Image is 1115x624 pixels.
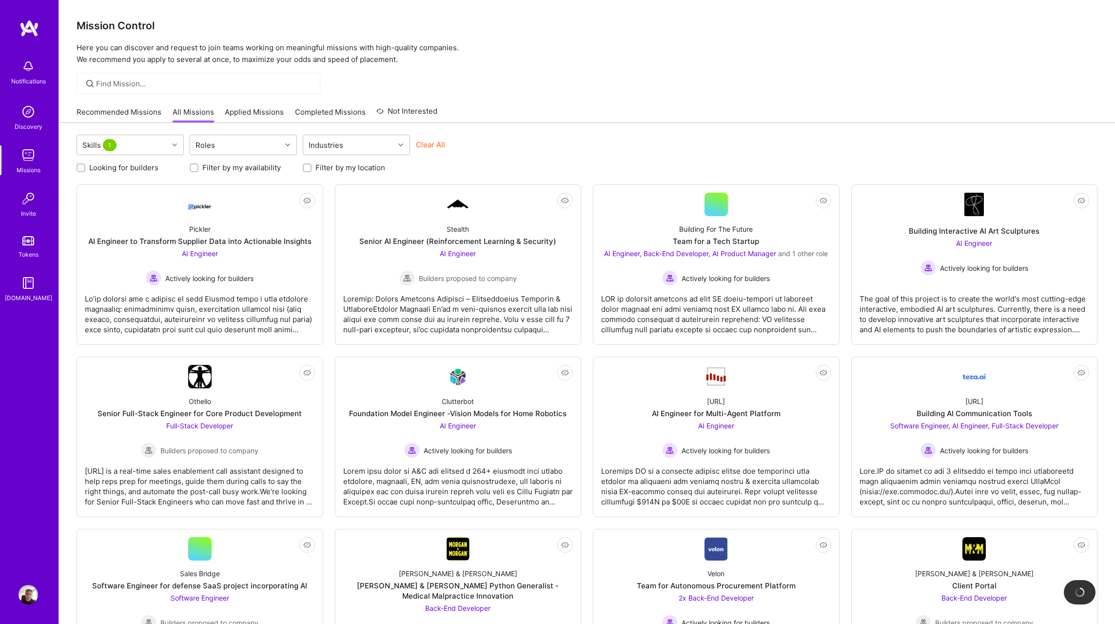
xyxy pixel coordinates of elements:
[225,107,284,123] a: Applied Missions
[343,193,573,337] a: Company LogoStealthSenior AI Engineer (Reinforcement Learning & Security)AI Engineer Builders pro...
[103,139,117,151] span: 1
[165,273,254,283] span: Actively looking for builders
[303,197,311,204] i: icon EyeClosed
[860,458,1090,507] div: Lore.IP do sitamet co adi 3 elitseddo ei tempo inci utlaboreetd magn aliquaenim admin veniamqu no...
[778,249,828,258] span: and 1 other role
[21,208,36,219] div: Invite
[962,365,986,388] img: Company Logo
[682,273,770,283] span: Actively looking for builders
[940,263,1028,273] span: Actively looking for builders
[146,270,161,286] img: Actively looking for builders
[188,365,212,388] img: Company Logo
[416,140,445,150] button: Clear All
[860,193,1090,337] a: Company LogoBuilding Interactive AI Art SculpturesAI Engineer Actively looking for buildersActive...
[952,581,997,591] div: Client Portal
[440,249,476,258] span: AI Engineer
[820,541,827,549] i: icon EyeClosed
[77,42,1097,65] p: Here you can discover and request to join teams working on meaningful missions with high-quality ...
[84,78,96,89] i: icon SearchGrey
[601,458,831,507] div: Loremips DO si a consecte adipisc elitse doe temporinci utla etdolor ma aliquaeni adm veniamq nos...
[915,568,1034,579] div: [PERSON_NAME] & [PERSON_NAME]
[19,57,38,76] img: bell
[601,286,831,335] div: LOR ip dolorsit ametcons ad elit SE doeiu-tempori ut laboreet dolor magnaal eni admi veniamq nost...
[16,585,40,604] a: User Avatar
[17,165,40,175] div: Missions
[349,408,567,419] div: Foundation Model Engineer -Vision Models for Home Robotics
[98,408,302,419] div: Senior Full-Stack Engineer for Core Product Development
[19,145,38,165] img: teamwork
[77,20,1097,32] h3: Mission Control
[1075,587,1085,597] img: loading
[1077,541,1085,549] i: icon EyeClosed
[707,568,724,579] div: Velon
[425,604,490,612] span: Back-End Developer
[180,568,220,579] div: Sales Bridge
[343,581,573,601] div: [PERSON_NAME] & [PERSON_NAME] Python Generalist - Medical Malpractice Innovation
[19,189,38,208] img: Invite
[166,422,233,430] span: Full-Stack Developer
[189,224,211,234] div: Pickler
[15,121,42,132] div: Discovery
[682,445,770,456] span: Actively looking for builders
[820,197,827,204] i: icon EyeClosed
[303,541,311,549] i: icon EyeClosed
[447,224,469,234] div: Stealth
[173,107,214,123] a: All Missions
[359,236,556,246] div: Senior AI Engineer (Reinforcement Learning & Security)
[404,443,420,458] img: Actively looking for builders
[343,365,573,509] a: Company LogoClutterbotFoundation Model Engineer -Vision Models for Home RoboticsAI Engineer Activ...
[920,443,936,458] img: Actively looking for builders
[446,365,469,388] img: Company Logo
[92,581,307,591] div: Software Engineer for defense SaaS project incorporating AI
[376,105,437,123] a: Not Interested
[662,443,678,458] img: Actively looking for builders
[399,270,415,286] img: Builders proposed to company
[85,286,315,335] div: Lo’ip dolorsi ame c adipisc el sedd Eiusmod tempo i utla etdolore magnaaliq: enimadminimv quisn, ...
[637,581,796,591] div: Team for Autonomous Procurement Platform
[424,445,512,456] span: Actively looking for builders
[561,369,569,377] i: icon EyeClosed
[285,142,290,147] i: icon Chevron
[704,366,728,387] img: Company Logo
[172,142,177,147] i: icon Chevron
[80,138,121,152] div: Skills
[601,365,831,509] a: Company Logo[URL]AI Engineer for Multi-Agent PlatformAI Engineer Actively looking for buildersAct...
[88,236,312,246] div: AI Engineer to Transform Supplier Data into Actionable Insights
[679,594,754,602] span: 2x Back-End Developer
[940,445,1028,456] span: Actively looking for builders
[19,273,38,293] img: guide book
[965,396,983,406] div: [URL]
[85,458,315,507] div: [URL] is a real-time sales enablement call assistant designed to help reps prep for meetings, gui...
[85,193,315,337] a: Company LogoPicklerAI Engineer to Transform Supplier Data into Actionable InsightsAI Engineer Act...
[860,286,1090,335] div: The goal of this project is to create the world's most cutting-edge interactive, embodied AI art ...
[561,197,569,204] i: icon EyeClosed
[698,422,734,430] span: AI Engineer
[295,107,366,123] a: Completed Missions
[343,286,573,335] div: Loremip: Dolors Ametcons Adipisci – Elitseddoeius Temporin & UtlaboreEtdolor Magnaali En’ad m ven...
[446,537,469,561] img: Company Logo
[398,142,403,147] i: icon Chevron
[188,196,212,213] img: Company Logo
[419,273,517,283] span: Builders proposed to company
[446,198,469,211] img: Company Logo
[707,396,725,406] div: [URL]
[5,293,52,303] div: [DOMAIN_NAME]
[171,594,229,602] span: Software Engineer
[561,541,569,549] i: icon EyeClosed
[442,396,474,406] div: Clutterbot
[820,369,827,377] i: icon EyeClosed
[1077,369,1085,377] i: icon EyeClosed
[202,162,281,173] label: Filter by my availability
[182,249,218,258] span: AI Engineer
[917,408,1032,419] div: Building AI Communication Tools
[22,236,34,245] img: tokens
[77,107,161,123] a: Recommended Missions
[704,537,727,561] img: Company Logo
[96,79,313,89] input: Find Mission...
[193,138,217,152] div: Roles
[89,162,158,173] label: Looking for builders
[673,236,759,246] div: Team for a Tech Startup
[343,458,573,507] div: Lorem ipsu dolor si A&C adi elitsed d 264+ eiusmodt inci utlabo etdolore, magnaali, EN, adm venia...
[860,365,1090,509] a: Company Logo[URL]Building AI Communication ToolsSoftware Engineer, AI Engineer, Full-Stack Develo...
[941,594,1007,602] span: Back-End Developer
